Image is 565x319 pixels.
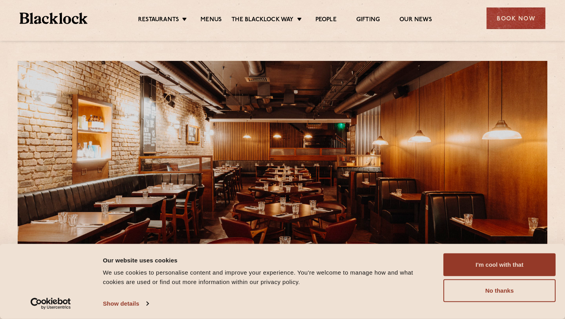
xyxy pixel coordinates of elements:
a: Our News [399,16,432,25]
a: Show details [103,298,148,310]
img: BL_Textured_Logo-footer-cropped.svg [20,13,87,24]
a: Menus [200,16,222,25]
div: Our website uses cookies [103,255,434,265]
a: Restaurants [138,16,179,25]
button: I'm cool with that [443,253,556,276]
button: No thanks [443,279,556,302]
a: People [315,16,337,25]
a: The Blacklock Way [231,16,293,25]
a: Gifting [356,16,380,25]
div: Book Now [487,7,545,29]
a: Usercentrics Cookiebot - opens in a new window [16,298,85,310]
div: We use cookies to personalise content and improve your experience. You're welcome to manage how a... [103,268,434,287]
